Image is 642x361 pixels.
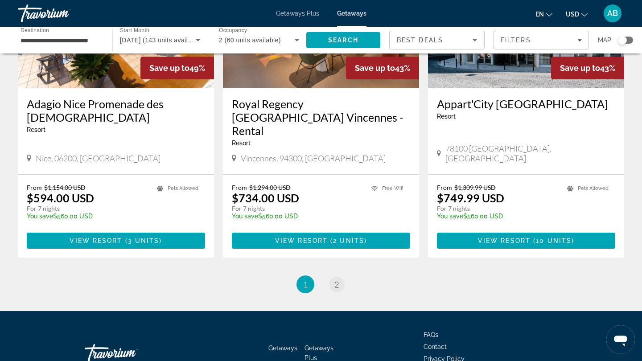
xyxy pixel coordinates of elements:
span: Resort [232,139,251,147]
span: $1,154.00 USD [44,184,86,191]
span: Filters [501,37,531,44]
a: Royal Regency [GEOGRAPHIC_DATA] Vincennes - Rental [232,97,410,137]
span: USD [566,11,579,18]
button: View Resort(3 units) [27,233,205,249]
button: Change currency [566,8,588,21]
span: View Resort [478,237,531,244]
a: Getaways Plus [276,10,319,17]
span: Pets Allowed [578,185,609,191]
span: 1 [303,279,308,289]
p: $560.00 USD [437,213,558,220]
div: 43% [346,57,419,79]
span: $1,309.99 USD [454,184,496,191]
p: For 7 nights [27,205,148,213]
span: 2 (60 units available) [219,37,281,44]
span: From [27,184,42,191]
span: 3 units [128,237,160,244]
a: Appart'City [GEOGRAPHIC_DATA] [437,97,615,111]
span: Search [328,37,358,44]
span: Nice, 06200, [GEOGRAPHIC_DATA] [36,153,160,163]
div: 43% [551,57,624,79]
span: en [535,11,544,18]
p: $749.99 USD [437,191,504,205]
p: $560.00 USD [27,213,148,220]
span: Pets Allowed [168,185,198,191]
span: ( ) [531,237,574,244]
p: For 7 nights [232,205,362,213]
iframe: Bouton de lancement de la fenêtre de messagerie [606,325,635,354]
span: Free Wifi [382,185,403,191]
mat-select: Sort by [397,35,477,45]
span: You save [27,213,53,220]
span: View Resort [275,237,328,244]
button: Filters [494,31,589,49]
span: From [437,184,452,191]
span: AB [607,9,618,18]
button: View Resort(2 units) [232,233,410,249]
button: View Resort(10 units) [437,233,615,249]
button: Search [306,32,380,48]
span: From [232,184,247,191]
div: 49% [140,57,214,79]
span: Resort [437,113,456,120]
nav: Pagination [18,275,624,293]
span: Best Deals [397,37,443,44]
span: $1,294.00 USD [249,184,291,191]
span: ( ) [328,237,367,244]
a: Getaways [337,10,366,17]
span: You save [437,213,463,220]
p: $734.00 USD [232,191,299,205]
span: [DATE] (143 units available) [120,37,203,44]
span: Destination [21,27,49,33]
span: 10 units [536,237,572,244]
a: Contact [424,343,447,350]
span: Occupancy [219,28,247,33]
span: Resort [27,126,45,133]
span: You save [232,213,258,220]
button: Change language [535,8,552,21]
span: 2 units [333,237,364,244]
span: Save up to [560,63,600,73]
span: View Resort [70,237,122,244]
a: Adagio Nice Promenade des [DEMOGRAPHIC_DATA] [27,97,205,124]
button: User Menu [601,4,624,23]
span: Save up to [149,63,189,73]
a: FAQs [424,331,438,338]
span: Save up to [355,63,395,73]
a: Getaways [268,345,297,352]
p: $560.00 USD [232,213,362,220]
span: Map [598,34,611,46]
p: $594.00 USD [27,191,94,205]
a: Travorium [18,2,107,25]
span: ( ) [123,237,162,244]
span: Vincennes, 94300, [GEOGRAPHIC_DATA] [241,153,386,163]
span: Start Month [120,28,149,33]
span: 2 [334,279,339,289]
input: Select destination [21,35,101,46]
span: 78100 [GEOGRAPHIC_DATA], [GEOGRAPHIC_DATA] [445,144,615,163]
p: For 7 nights [437,205,558,213]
